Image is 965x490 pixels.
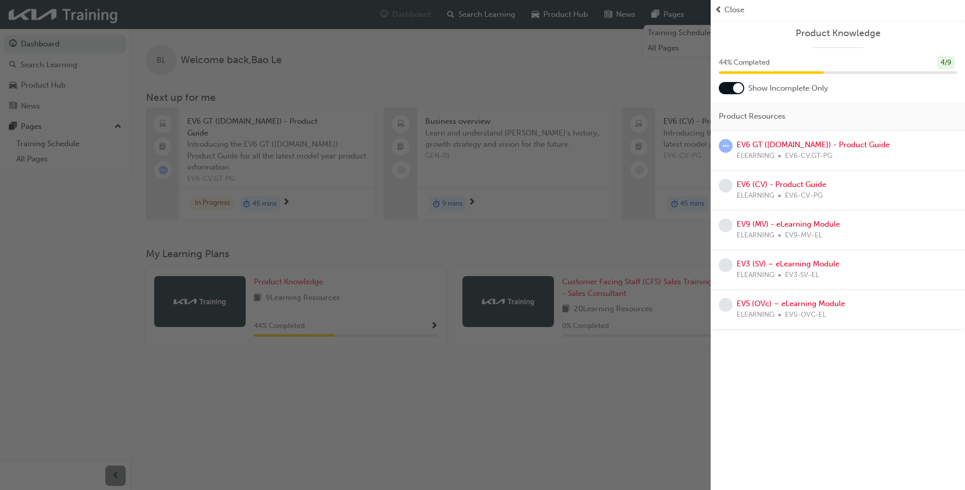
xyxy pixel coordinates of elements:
a: EV6 (CV) - Product Guide [737,180,826,189]
span: learningRecordVerb_NONE-icon [719,179,733,193]
span: prev-icon [715,4,722,16]
a: EV6 GT ([DOMAIN_NAME]) - Product Guide [737,140,890,149]
a: EV5 (OVc) – eLearning Module [737,299,845,308]
span: ELEARNING [737,230,774,241]
span: ELEARNING [737,190,774,202]
a: EV3 (SV) – eLearning Module [737,259,839,268]
span: Show Incomplete Only [748,83,828,94]
span: learningRecordVerb_NONE-icon [719,258,733,272]
span: ELEARNING [737,269,774,281]
span: learningRecordVerb_NONE-icon [719,219,733,232]
span: learningRecordVerb_ATTEMPT-icon [719,139,733,153]
span: EV5-OVC-EL [785,309,826,321]
span: EV9-MV-EL [785,230,822,241]
span: EV3-SV-EL [785,269,819,281]
span: learningRecordVerb_NONE-icon [719,298,733,312]
button: prev-iconClose [715,4,961,16]
span: Close [724,4,744,16]
span: ELEARNING [737,309,774,321]
span: 44 % Completed [719,57,770,69]
span: Product Resources [719,111,785,122]
span: EV6-CV-PG [785,190,823,202]
span: EV6-CV.GT-PG [785,150,832,162]
a: Product Knowledge [719,28,957,39]
div: 4 / 9 [937,56,955,70]
span: ELEARNING [737,150,774,162]
a: EV9 (MV) - eLearning Module [737,220,840,229]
